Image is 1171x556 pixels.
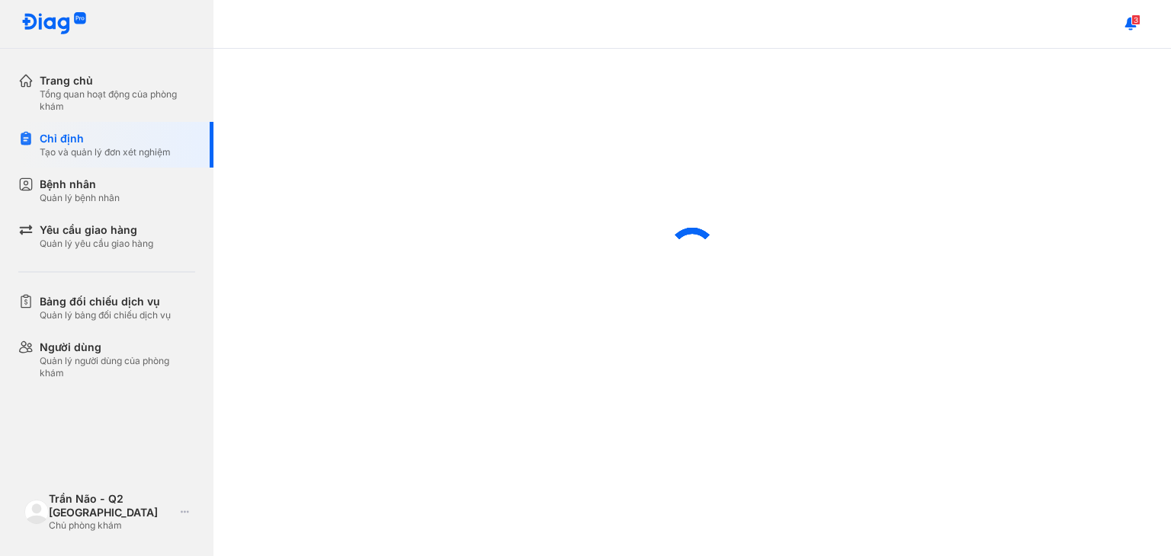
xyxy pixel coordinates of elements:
div: Quản lý yêu cầu giao hàng [40,238,153,250]
div: Tạo và quản lý đơn xét nghiệm [40,146,171,158]
div: Quản lý bệnh nhân [40,192,120,204]
div: Bảng đối chiếu dịch vụ [40,294,171,309]
div: Yêu cầu giao hàng [40,222,153,238]
div: Quản lý người dùng của phòng khám [40,355,195,379]
div: Bệnh nhân [40,177,120,192]
img: logo [21,12,87,36]
div: Trang chủ [40,73,195,88]
img: logo [24,500,49,524]
div: Tổng quan hoạt động của phòng khám [40,88,195,113]
div: Chủ phòng khám [49,519,175,532]
div: Quản lý bảng đối chiếu dịch vụ [40,309,171,321]
div: Trần Não - Q2 [GEOGRAPHIC_DATA] [49,492,175,519]
div: Chỉ định [40,131,171,146]
div: Người dùng [40,340,195,355]
span: 3 [1131,14,1141,25]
